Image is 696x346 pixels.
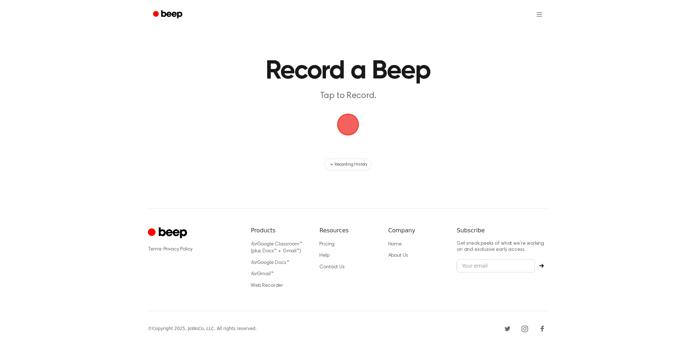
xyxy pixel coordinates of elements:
a: forGoogle Docs™ [251,260,289,265]
span: Recording History [335,161,367,168]
a: Terms [148,247,162,252]
button: Open menu [531,6,548,23]
i: for [251,272,257,277]
input: Your email [457,259,535,273]
a: Help [319,253,329,258]
a: Home [388,242,402,247]
a: Web Recorder [251,283,283,288]
div: © Copyright 2025, JoWoCo, LLC. All rights reserved. [148,325,257,332]
button: Recording History [324,159,372,170]
h6: Company [388,226,445,235]
a: forGmail™ [251,272,274,277]
a: Instagram [519,323,531,334]
a: forGoogle Classroom™ (plus Docs™ + Gmail™) [251,242,302,254]
a: Beep [148,8,189,22]
a: Cruip [148,226,189,240]
i: for [251,242,257,247]
a: Privacy Policy [163,247,193,252]
i: for [251,260,257,265]
h1: Record a Beep [162,58,534,84]
div: · [148,246,239,253]
h6: Subscribe [457,226,548,235]
a: Pricing [319,242,335,247]
a: Contact Us [319,265,344,270]
h6: Products [251,226,308,235]
button: Subscribe [535,264,548,268]
a: Twitter [502,323,513,334]
a: About Us [388,253,408,258]
h6: Resources [319,226,376,235]
button: Beep Logo [337,114,359,135]
p: Tap to Record. [209,90,487,102]
p: Get sneak peeks of what we’re working on and exclusive early access. [457,241,548,253]
a: Facebook [536,323,548,334]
